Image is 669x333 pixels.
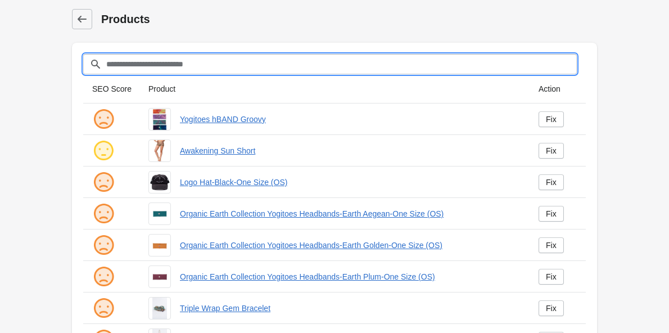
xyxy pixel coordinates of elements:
[539,143,564,159] a: Fix
[92,297,115,319] img: sad.png
[546,272,557,281] div: Fix
[180,240,521,251] a: Organic Earth Collection Yogitoes Headbands-Earth Golden-One Size (OS)
[92,265,115,288] img: sad.png
[530,74,586,103] th: Action
[546,304,557,313] div: Fix
[180,271,521,282] a: Organic Earth Collection Yogitoes Headbands-Earth Plum-One Size (OS)
[180,114,521,125] a: Yogitoes hBAND Groovy
[101,11,597,27] h1: Products
[539,300,564,316] a: Fix
[546,178,557,187] div: Fix
[83,74,139,103] th: SEO Score
[539,206,564,222] a: Fix
[546,241,557,250] div: Fix
[92,171,115,193] img: sad.png
[180,208,521,219] a: Organic Earth Collection Yogitoes Headbands-Earth Aegean-One Size (OS)
[180,303,521,314] a: Triple Wrap Gem Bracelet
[180,145,521,156] a: Awakening Sun Short
[92,108,115,130] img: sad.png
[546,146,557,155] div: Fix
[539,174,564,190] a: Fix
[546,115,557,124] div: Fix
[546,209,557,218] div: Fix
[539,269,564,285] a: Fix
[92,234,115,256] img: sad.png
[539,237,564,253] a: Fix
[92,202,115,225] img: sad.png
[139,74,530,103] th: Product
[92,139,115,162] img: ok.png
[180,177,521,188] a: Logo Hat-Black-One Size (OS)
[539,111,564,127] a: Fix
